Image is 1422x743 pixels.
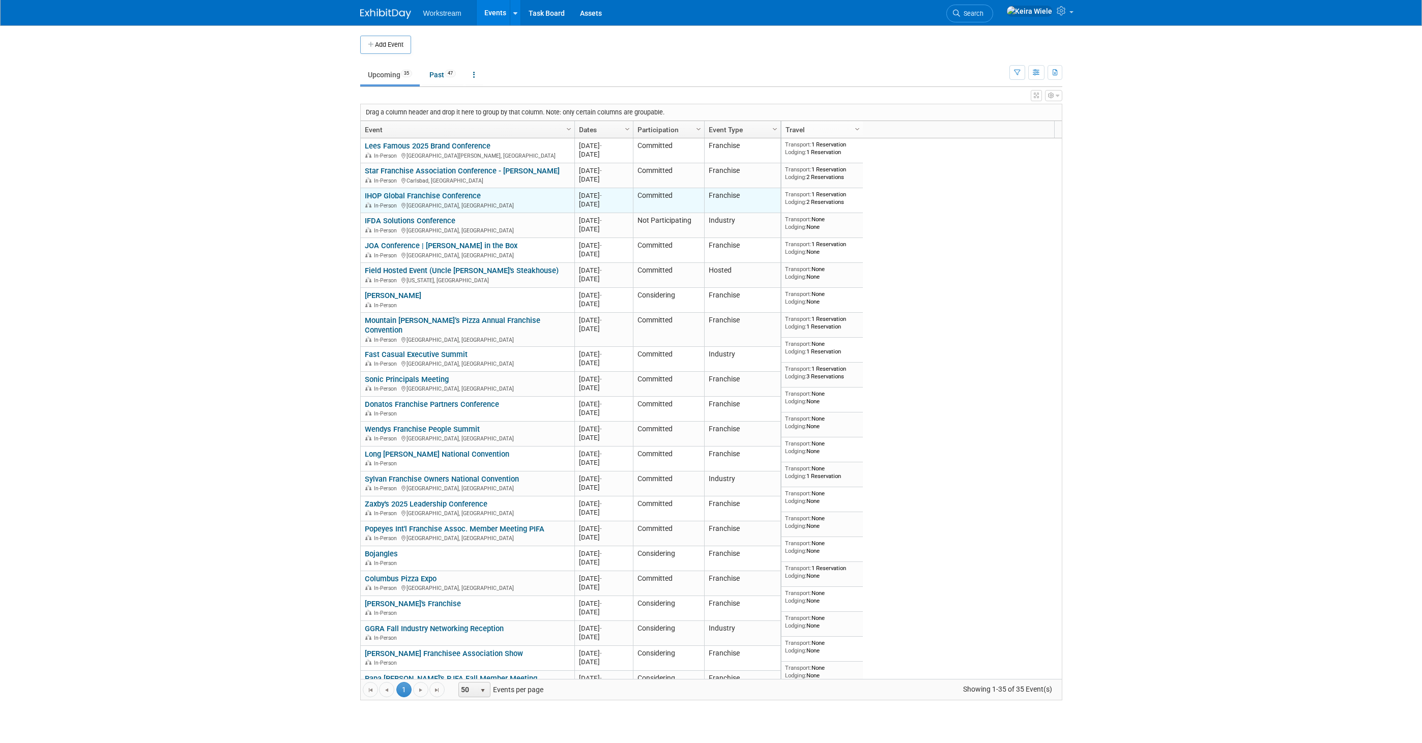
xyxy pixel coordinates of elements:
[374,252,400,259] span: In-Person
[374,585,400,591] span: In-Person
[785,465,811,472] span: Transport:
[633,347,704,372] td: Committed
[704,422,780,447] td: Franchise
[785,664,811,671] span: Transport:
[579,250,628,258] div: [DATE]
[633,546,704,571] td: Considering
[704,372,780,397] td: Franchise
[374,485,400,492] span: In-Person
[785,290,859,305] div: None None
[379,682,394,697] a: Go to the previous page
[633,596,704,621] td: Considering
[579,200,628,209] div: [DATE]
[365,509,570,517] div: [GEOGRAPHIC_DATA], [GEOGRAPHIC_DATA]
[786,121,856,138] a: Travel
[365,291,421,300] a: [PERSON_NAME]
[360,65,420,84] a: Upcoming35
[633,671,704,696] td: Considering
[785,216,811,223] span: Transport:
[633,496,704,521] td: Committed
[365,524,544,533] a: Popeyes Int'l Franchise Assoc. Member Meeting PIFA
[396,682,412,697] span: 1
[785,298,806,305] span: Lodging:
[600,316,602,324] span: -
[785,472,806,480] span: Lodging:
[785,564,811,572] span: Transport:
[633,288,704,313] td: Considering
[785,148,806,156] span: Lodging:
[704,313,780,347] td: Franchise
[579,549,628,558] div: [DATE]
[365,410,371,415] img: In-Person Event
[704,471,780,496] td: Industry
[600,350,602,358] span: -
[365,141,490,151] a: Lees Famous 2025 Brand Conference
[600,500,602,508] span: -
[623,125,631,133] span: Column Settings
[600,400,602,408] span: -
[785,141,811,148] span: Transport:
[852,121,863,136] a: Column Settings
[365,191,481,200] a: IHOP Global Franchise Conference
[374,460,400,467] span: In-Person
[633,163,704,188] td: Committed
[579,524,628,533] div: [DATE]
[579,191,628,200] div: [DATE]
[785,191,811,198] span: Transport:
[600,575,602,582] span: -
[785,597,806,604] span: Lodging:
[785,423,806,430] span: Lodging:
[785,440,859,455] div: None None
[704,571,780,596] td: Franchise
[365,560,371,565] img: In-Person Event
[785,448,806,455] span: Lodging:
[633,313,704,347] td: Committed
[365,674,537,683] a: Papa [PERSON_NAME]'s PJFA Fall Member Meeting
[365,599,461,608] a: [PERSON_NAME]'s Franchise
[785,672,806,679] span: Lodging:
[579,608,628,616] div: [DATE]
[374,385,400,392] span: In-Person
[433,686,441,694] span: Go to the last page
[785,315,811,322] span: Transport:
[579,658,628,666] div: [DATE]
[374,560,400,567] span: In-Person
[704,621,780,646] td: Industry
[1006,6,1053,17] img: Keira Wiele
[360,9,411,19] img: ExhibitDay
[579,241,628,250] div: [DATE]
[785,614,811,621] span: Transport:
[693,121,704,136] a: Column Settings
[785,490,859,504] div: None None
[600,600,602,607] span: -
[365,166,560,175] a: Star Franchise Association Conference - [PERSON_NAME]
[704,447,780,471] td: Franchise
[365,510,371,515] img: In-Person Event
[579,508,628,517] div: [DATE]
[479,687,487,695] span: select
[579,324,628,333] div: [DATE]
[633,188,704,213] td: Committed
[704,521,780,546] td: Franchise
[579,624,628,633] div: [DATE]
[785,522,806,529] span: Lodging:
[704,163,780,188] td: Franchise
[365,485,371,490] img: In-Person Event
[365,276,570,284] div: [US_STATE], [GEOGRAPHIC_DATA]
[365,384,570,393] div: [GEOGRAPHIC_DATA], [GEOGRAPHIC_DATA]
[785,540,811,547] span: Transport:
[785,166,859,181] div: 1 Reservation 2 Reservations
[579,300,628,308] div: [DATE]
[633,471,704,496] td: Committed
[579,599,628,608] div: [DATE]
[785,315,859,330] div: 1 Reservation 1 Reservation
[785,490,811,497] span: Transport:
[579,359,628,367] div: [DATE]
[565,125,573,133] span: Column Settings
[579,483,628,492] div: [DATE]
[785,365,859,380] div: 1 Reservation 3 Reservations
[365,337,371,342] img: In-Person Event
[785,515,811,522] span: Transport:
[365,635,371,640] img: In-Person Event
[704,596,780,621] td: Franchise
